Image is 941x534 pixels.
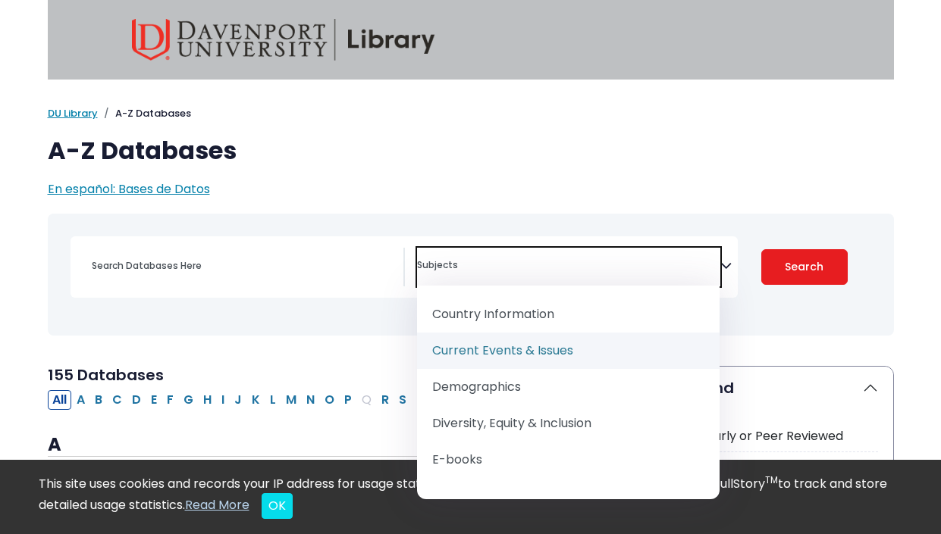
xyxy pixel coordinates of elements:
button: Filter Results H [199,390,216,410]
sup: TM [765,473,778,486]
button: Filter Results I [217,390,229,410]
button: Filter Results P [340,390,356,410]
span: 155 Databases [48,364,164,386]
img: Davenport University Library [132,19,435,61]
button: Filter Results R [377,390,394,410]
button: Icon Legend [625,367,893,409]
li: Country Information [417,296,720,333]
a: DU Library [48,106,98,120]
nav: Search filters [48,214,894,336]
input: Search database by title or keyword [83,255,403,276]
button: Submit for Search Results [761,249,848,285]
button: Filter Results T [412,390,428,410]
li: Diversity, Equity & Inclusion [417,405,720,442]
div: Scholarly or Peer Reviewed [681,427,878,445]
div: This site uses cookies and records your IP address for usage statistics. Additionally, we use Goo... [39,475,903,519]
h3: A [48,434,606,457]
a: En español: Bases de Datos [48,180,210,198]
button: Filter Results F [162,390,178,410]
li: E-books [417,442,720,478]
button: Filter Results M [281,390,301,410]
button: Filter Results O [320,390,339,410]
button: All [48,390,71,410]
button: Filter Results C [108,390,127,410]
nav: breadcrumb [48,106,894,121]
button: Filter Results A [72,390,89,410]
button: Close [262,493,293,519]
button: Filter Results S [394,390,411,410]
li: Economics [417,478,720,514]
div: Newspapers [681,458,878,476]
div: Alpha-list to filter by first letter of database name [48,390,560,408]
li: Demographics [417,369,720,405]
button: Filter Results E [146,390,162,410]
button: Filter Results N [302,390,319,410]
textarea: Search [417,261,720,273]
h1: A-Z Databases [48,136,894,165]
button: Filter Results G [179,390,198,410]
li: Current Events & Issues [417,333,720,369]
button: Filter Results D [127,390,146,410]
button: Filter Results B [90,390,107,410]
button: Filter Results L [265,390,281,410]
button: Filter Results J [230,390,246,410]
li: A-Z Databases [98,106,191,121]
a: Read More [185,496,249,514]
button: Filter Results K [247,390,265,410]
